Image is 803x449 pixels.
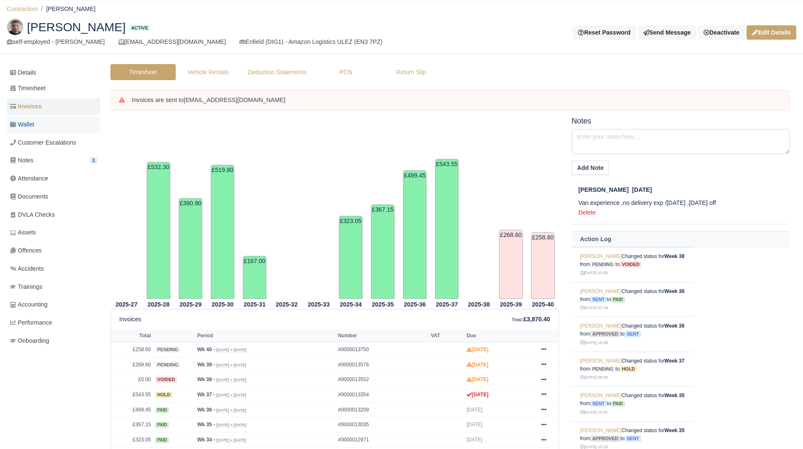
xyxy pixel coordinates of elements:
[110,299,142,309] th: 2025-27
[90,157,97,164] span: 1
[155,422,169,428] span: paid
[10,156,33,165] span: Notes
[197,347,215,352] strong: Wk 40 -
[7,65,100,81] a: Details
[7,188,100,205] a: Documents
[175,299,207,309] th: 2025-29
[580,427,622,433] a: [PERSON_NAME]
[580,270,608,275] small: [DATE] 15:50
[38,4,96,14] li: [PERSON_NAME]
[241,64,313,81] a: Deduction Statements
[379,64,444,81] a: Return Slip
[664,253,685,259] strong: Week 38
[399,299,431,309] th: 2025-36
[118,37,226,47] div: [EMAIL_ADDRESS][DOMAIN_NAME]
[580,358,622,364] a: [PERSON_NAME]
[10,246,42,255] span: Offences
[197,376,215,382] strong: Wk 38 -
[243,256,266,299] td: £167.00
[155,347,180,353] span: pending
[336,433,429,448] td: #0000012971
[620,366,637,372] span: hold
[698,25,745,40] div: Deactivate
[611,401,625,407] span: paid
[216,363,246,368] small: [DATE] » [DATE]
[336,357,429,372] td: #0000013576
[467,437,483,443] span: [DATE]
[590,436,620,442] span: approved
[155,437,169,443] span: paid
[371,204,395,299] td: £367.15
[7,134,100,151] a: Customer Escalations
[239,37,382,47] div: Enfield (DIG1) - Amazon Logistics ULEZ (EN3 7PZ)
[578,198,790,208] p: Van experience ,no delivery exp /[DATE] ,[DATE] off
[10,120,34,129] span: Wallet
[10,336,49,346] span: Onboarding
[336,402,429,417] td: #0000013209
[578,186,628,193] span: [PERSON_NAME]
[10,318,52,328] span: Performance
[7,315,100,331] a: Performance
[335,299,367,309] th: 2025-34
[512,317,522,322] small: Total
[216,438,246,443] small: [DATE] » [DATE]
[625,436,641,442] span: sent
[580,393,622,398] a: [PERSON_NAME]
[211,165,234,299] td: £519.80
[578,209,596,216] a: Delete
[467,376,489,382] strong: [DATE]
[197,392,215,398] strong: Wk 37 -
[119,316,141,323] h6: Invoices
[580,444,608,449] small: [DATE] 10:25
[111,402,153,417] td: £499.45
[10,192,48,202] span: Documents
[572,161,609,175] button: Add Note
[7,279,100,295] a: Trainings
[7,98,100,115] a: Invoices
[7,37,105,47] div: self-employed - [PERSON_NAME]
[111,387,153,403] td: £543.55
[197,422,215,427] strong: Wk 35 -
[580,410,608,414] small: [DATE] 15:37
[7,207,100,223] a: DVLA Checks
[625,331,641,337] span: sent
[7,333,100,349] a: Onboarding
[176,64,241,81] a: Vehicle Rentals
[10,102,42,111] span: Invoices
[463,299,495,309] th: 2025-38
[303,299,335,309] th: 2025-33
[664,323,685,329] strong: Week 36
[572,247,693,282] td: Changed status for from to
[431,299,463,309] th: 2025-37
[111,372,153,387] td: £0.00
[313,64,379,81] a: PCN
[10,174,48,183] span: Attendance
[572,282,693,317] td: Changed status for from to
[239,299,271,309] th: 2025-31
[7,296,100,313] a: Accounting
[747,25,796,40] a: Edit Details
[195,329,336,342] th: Period
[590,401,607,407] span: sent
[572,317,693,352] td: Changed status for from to
[578,185,790,195] div: [DATE]
[638,25,696,40] a: Send Message
[197,362,215,368] strong: Wk 39 -
[580,375,608,379] small: [DATE] 09:35
[339,216,363,299] td: £323.05
[580,288,622,294] a: [PERSON_NAME]
[27,21,126,33] span: [PERSON_NAME]
[580,253,622,259] a: [PERSON_NAME]
[10,282,42,292] span: Trainings
[664,393,685,398] strong: Week 35
[216,377,246,382] small: [DATE] » [DATE]
[142,299,175,309] th: 2025-28
[155,407,169,413] span: paid
[111,417,153,433] td: £367.15
[216,422,246,427] small: [DATE] » [DATE]
[10,83,46,93] span: Timesheet
[155,376,177,383] span: voided
[429,329,465,342] th: VAT
[155,362,180,368] span: pending
[7,224,100,241] a: Assets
